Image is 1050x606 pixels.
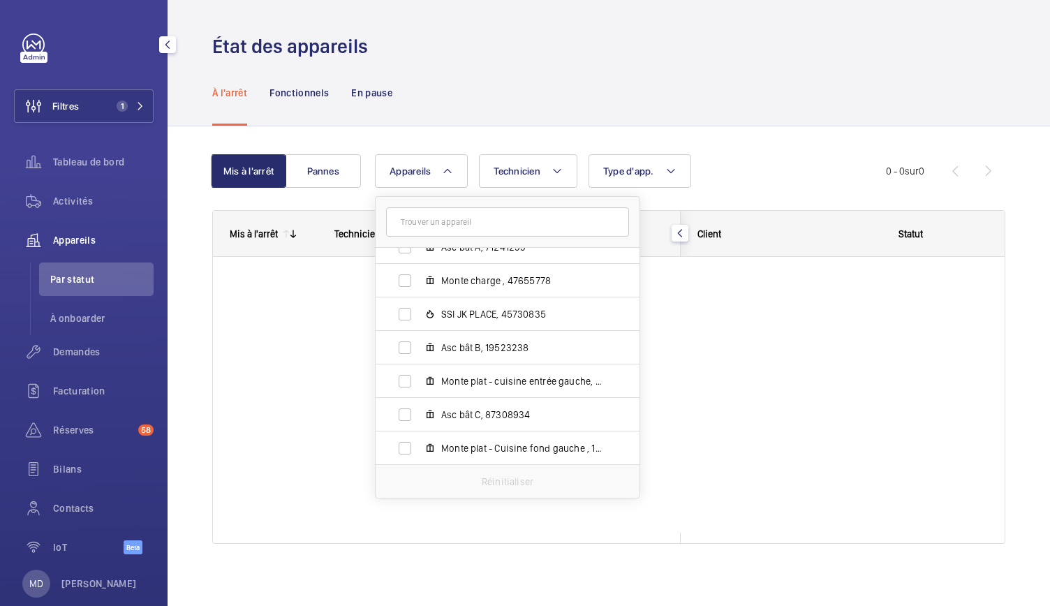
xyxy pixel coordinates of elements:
span: 58 [138,424,154,436]
span: Type d'app. [603,165,654,177]
span: Technicien [494,165,540,177]
p: En pause [351,86,392,100]
span: SSI JK PLACE, 45730835 [441,307,603,321]
p: MD [29,577,43,591]
span: Monte charge , 47655778 [441,274,603,288]
span: Monte plat - Cuisine fond gauche , 11167088 [441,441,603,455]
h1: État des appareils [212,34,376,59]
button: Appareils [375,154,468,188]
span: Monte plat - cuisine entrée gauche, 49124348 [441,374,603,388]
div: Mis à l'arrêt [230,228,278,239]
span: Tableau de bord [53,155,154,169]
p: Fonctionnels [269,86,329,100]
span: Par statut [50,272,154,286]
span: Client [697,228,721,239]
button: Technicien [479,154,577,188]
p: [PERSON_NAME] [61,577,137,591]
span: Asc bât B, 19523238 [441,341,603,355]
span: Filtres [52,99,79,113]
span: Demandes [53,345,154,359]
span: Appareils [390,165,431,177]
span: À onboarder [50,311,154,325]
input: Trouver un appareil [386,207,629,237]
button: Pannes [286,154,361,188]
p: À l'arrêt [212,86,247,100]
span: IoT [53,540,124,554]
button: Type d'app. [589,154,691,188]
span: Bilans [53,462,154,476]
span: Activités [53,194,154,208]
span: Technicien [334,228,380,239]
button: Mis à l'arrêt [211,154,286,188]
span: 0 - 0 0 [886,166,924,176]
span: Facturation [53,384,154,398]
span: Contacts [53,501,154,515]
span: Asc bât C, 87308934 [441,408,603,422]
span: 1 [117,101,128,112]
span: sur [905,165,919,177]
button: Filtres1 [14,89,154,123]
p: Réinitialiser [482,475,533,489]
span: Statut [899,228,923,239]
span: Appareils [53,233,154,247]
span: Réserves [53,423,133,437]
span: Beta [124,540,142,554]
